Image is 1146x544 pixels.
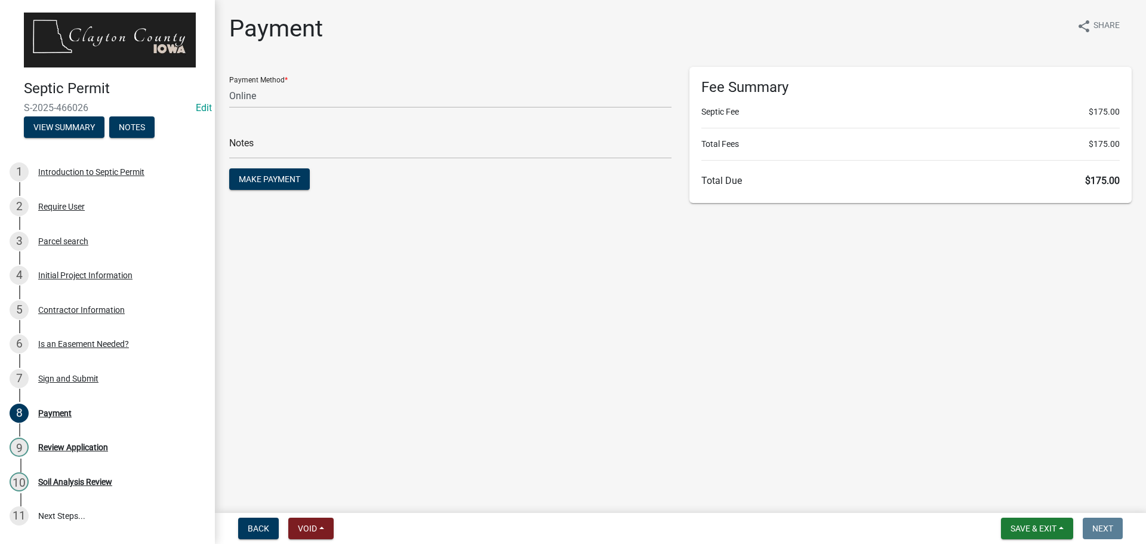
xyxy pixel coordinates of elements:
[38,202,85,211] div: Require User
[1083,518,1123,539] button: Next
[1067,14,1129,38] button: shareShare
[38,340,129,348] div: Is an Easement Needed?
[701,79,1120,96] h6: Fee Summary
[38,443,108,451] div: Review Application
[248,524,269,533] span: Back
[1089,138,1120,150] span: $175.00
[10,162,29,182] div: 1
[298,524,317,533] span: Void
[38,237,88,245] div: Parcel search
[10,369,29,388] div: 7
[1077,19,1091,33] i: share
[10,472,29,491] div: 10
[24,116,104,138] button: View Summary
[1001,518,1073,539] button: Save & Exit
[109,116,155,138] button: Notes
[196,102,212,113] wm-modal-confirm: Edit Application Number
[24,123,104,133] wm-modal-confirm: Summary
[701,175,1120,186] h6: Total Due
[38,478,112,486] div: Soil Analysis Review
[109,123,155,133] wm-modal-confirm: Notes
[24,13,196,67] img: Clayton County, Iowa
[1092,524,1113,533] span: Next
[229,168,310,190] button: Make Payment
[701,106,1120,118] li: Septic Fee
[10,300,29,319] div: 5
[24,102,191,113] span: S-2025-466026
[701,138,1120,150] li: Total Fees
[229,14,323,43] h1: Payment
[239,174,300,184] span: Make Payment
[1093,19,1120,33] span: Share
[38,271,133,279] div: Initial Project Information
[10,334,29,354] div: 6
[38,409,72,417] div: Payment
[38,168,144,176] div: Introduction to Septic Permit
[10,506,29,525] div: 11
[24,80,205,97] h4: Septic Permit
[1089,106,1120,118] span: $175.00
[10,266,29,285] div: 4
[38,306,125,314] div: Contractor Information
[288,518,334,539] button: Void
[1085,175,1120,186] span: $175.00
[10,197,29,216] div: 2
[10,232,29,251] div: 3
[10,438,29,457] div: 9
[196,102,212,113] a: Edit
[10,404,29,423] div: 8
[38,374,98,383] div: Sign and Submit
[238,518,279,539] button: Back
[1011,524,1056,533] span: Save & Exit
